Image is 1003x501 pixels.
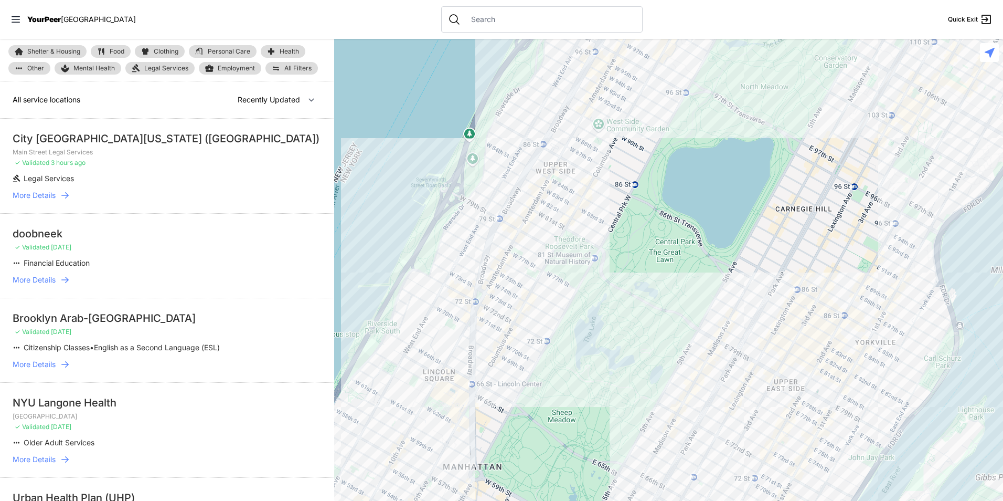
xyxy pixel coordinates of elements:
[13,412,322,421] p: [GEOGRAPHIC_DATA]
[13,275,322,285] a: More Details
[51,243,71,251] span: [DATE]
[27,15,61,24] span: YourPeer
[948,15,978,24] span: Quick Exit
[94,343,220,352] span: English as a Second Language (ESL)
[24,438,94,447] span: Older Adult Services
[51,328,71,336] span: [DATE]
[13,454,56,465] span: More Details
[218,64,255,72] span: Employment
[465,14,636,25] input: Search
[13,359,322,370] a: More Details
[73,64,115,72] span: Mental Health
[199,62,261,75] a: Employment
[15,328,49,336] span: ✓ Validated
[189,45,257,58] a: Personal Care
[13,226,322,241] div: doobneek
[15,243,49,251] span: ✓ Validated
[280,48,299,55] span: Health
[13,190,322,201] a: More Details
[27,65,44,71] span: Other
[13,95,80,104] span: All service locations
[51,423,71,431] span: [DATE]
[135,45,185,58] a: Clothing
[261,45,305,58] a: Health
[15,423,49,431] span: ✓ Validated
[8,45,87,58] a: Shelter & Housing
[27,48,80,55] span: Shelter & Housing
[154,48,178,55] span: Clothing
[90,343,94,352] span: •
[13,275,56,285] span: More Details
[24,343,90,352] span: Citizenship Classes
[91,45,131,58] a: Food
[110,48,124,55] span: Food
[27,16,136,23] a: YourPeer[GEOGRAPHIC_DATA]
[13,190,56,201] span: More Details
[61,15,136,24] span: [GEOGRAPHIC_DATA]
[284,65,312,71] span: All Filters
[13,131,322,146] div: City [GEOGRAPHIC_DATA][US_STATE] ([GEOGRAPHIC_DATA])
[13,311,322,326] div: Brooklyn Arab-[GEOGRAPHIC_DATA]
[208,48,250,55] span: Personal Care
[13,454,322,465] a: More Details
[125,62,195,75] a: Legal Services
[948,13,993,26] a: Quick Exit
[8,62,50,75] a: Other
[24,174,74,183] span: Legal Services
[13,359,56,370] span: More Details
[13,395,322,410] div: NYU Langone Health
[13,148,322,156] p: Main Street Legal Services
[24,258,90,267] span: Financial Education
[15,159,49,166] span: ✓ Validated
[55,62,121,75] a: Mental Health
[51,159,86,166] span: 3 hours ago
[265,62,318,75] a: All Filters
[144,64,188,72] span: Legal Services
